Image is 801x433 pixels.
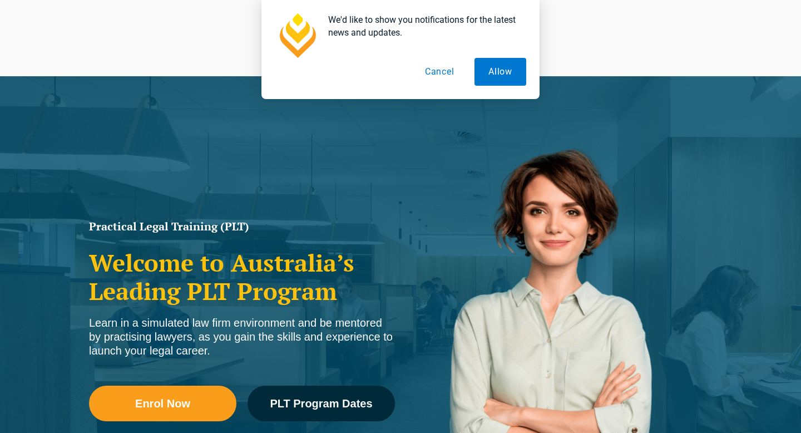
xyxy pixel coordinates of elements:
a: PLT Program Dates [248,386,395,421]
h2: Welcome to Australia’s Leading PLT Program [89,249,395,305]
button: Allow [474,58,526,86]
div: We'd like to show you notifications for the latest news and updates. [319,13,526,39]
span: Enrol Now [135,398,190,409]
span: PLT Program Dates [270,398,372,409]
button: Cancel [411,58,468,86]
img: notification icon [275,13,319,58]
h1: Practical Legal Training (PLT) [89,221,395,232]
div: Learn in a simulated law firm environment and be mentored by practising lawyers, as you gain the ... [89,316,395,358]
a: Enrol Now [89,386,236,421]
